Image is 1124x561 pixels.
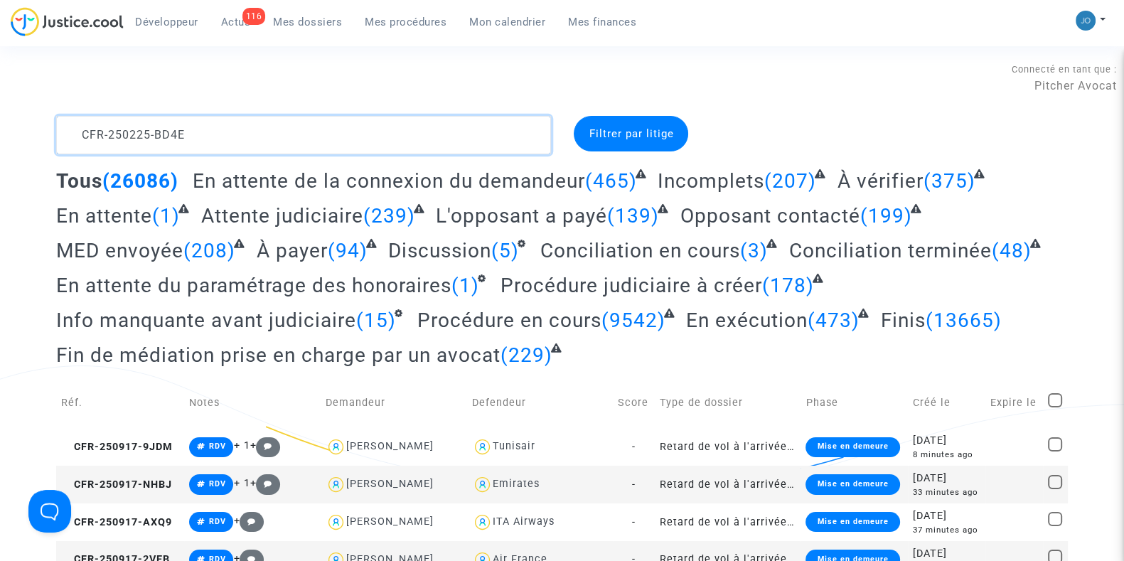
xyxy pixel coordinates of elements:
[436,204,607,228] span: L'opposant a payé
[161,82,173,94] img: tab_keywords_by_traffic_grey.svg
[762,274,814,297] span: (178)
[837,169,924,193] span: À vérifier
[363,204,415,228] span: (239)
[632,479,636,491] span: -
[451,274,479,297] span: (1)
[56,309,356,332] span: Info manquante avant judiciaire
[655,428,801,466] td: Retard de vol à l'arrivée (hors UE - Convention de [GEOGRAPHIC_DATA])
[56,204,152,228] span: En attente
[326,437,346,457] img: icon-user.svg
[926,309,1002,332] span: (13665)
[655,378,801,428] td: Type de dossier
[805,474,899,494] div: Mise en demeure
[183,239,235,262] span: (208)
[607,204,659,228] span: (139)
[469,16,545,28] span: Mon calendrier
[501,343,552,367] span: (229)
[210,11,262,33] a: 116Actus
[860,204,912,228] span: (199)
[568,16,636,28] span: Mes finances
[601,309,665,332] span: (9542)
[250,439,280,452] span: +
[913,449,980,461] div: 8 minutes ago
[328,239,368,262] span: (94)
[273,16,342,28] span: Mes dossiers
[56,343,501,367] span: Fin de médiation prise en charge par un avocat
[913,508,980,524] div: [DATE]
[417,309,601,332] span: Procédure en cours
[124,11,210,33] a: Développeur
[924,169,975,193] span: (375)
[1076,11,1096,31] img: 45a793c8596a0d21866ab9c5374b5e4b
[658,169,764,193] span: Incomplets
[655,503,801,541] td: Retard de vol à l'arrivée (Règlement CE n°261/2004)
[881,309,926,332] span: Finis
[493,478,540,490] div: Emirates
[61,441,173,453] span: CFR-250917-9JDM
[913,433,980,449] div: [DATE]
[56,239,183,262] span: MED envoyée
[242,8,266,25] div: 116
[152,204,180,228] span: (1)
[913,471,980,486] div: [DATE]
[58,82,69,94] img: tab_domain_overview_orange.svg
[23,23,34,34] img: logo_orange.svg
[233,477,250,489] span: + 1
[209,442,226,451] span: RDV
[40,23,70,34] div: v 4.0.25
[56,378,184,428] td: Réf.
[326,512,346,533] img: icon-user.svg
[321,378,467,428] td: Demandeur
[177,84,218,93] div: Mots-clés
[801,378,907,428] td: Phase
[56,169,102,193] span: Tous
[326,474,346,495] img: icon-user.svg
[908,378,985,428] td: Créé le
[472,437,493,457] img: icon-user.svg
[73,84,109,93] div: Domaine
[388,239,491,262] span: Discussion
[655,466,801,503] td: Retard de vol à l'arrivée (hors UE - Convention de [GEOGRAPHIC_DATA])
[193,169,585,193] span: En attente de la connexion du demandeur
[221,16,251,28] span: Actus
[557,11,648,33] a: Mes finances
[501,274,762,297] span: Procédure judiciaire à créer
[356,309,396,332] span: (15)
[686,309,808,332] span: En exécution
[493,440,535,452] div: Tunisair
[540,239,740,262] span: Conciliation en cours
[467,378,614,428] td: Defendeur
[472,512,493,533] img: icon-user.svg
[458,11,557,33] a: Mon calendrier
[209,517,226,526] span: RDV
[472,474,493,495] img: icon-user.svg
[913,486,980,498] div: 33 minutes ago
[23,37,34,48] img: website_grey.svg
[353,11,458,33] a: Mes procédures
[585,169,637,193] span: (465)
[985,378,1043,428] td: Expire le
[346,440,434,452] div: [PERSON_NAME]
[788,239,991,262] span: Conciliation terminée
[233,439,250,452] span: + 1
[764,169,816,193] span: (207)
[135,16,198,28] span: Développeur
[184,378,321,428] td: Notes
[808,309,860,332] span: (473)
[201,204,363,228] span: Attente judiciaire
[56,274,451,297] span: En attente du paramétrage des honoraires
[37,37,161,48] div: Domaine: [DOMAIN_NAME]
[209,479,226,488] span: RDV
[589,127,673,140] span: Filtrer par litige
[61,516,172,528] span: CFR-250917-AXQ9
[61,479,172,491] span: CFR-250917-NHBJ
[680,204,860,228] span: Opposant contacté
[102,169,178,193] span: (26086)
[233,515,264,527] span: +
[28,490,71,533] iframe: Help Scout Beacon - Open
[991,239,1031,262] span: (48)
[262,11,353,33] a: Mes dossiers
[11,7,124,36] img: jc-logo.svg
[740,239,768,262] span: (3)
[913,524,980,536] div: 37 minutes ago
